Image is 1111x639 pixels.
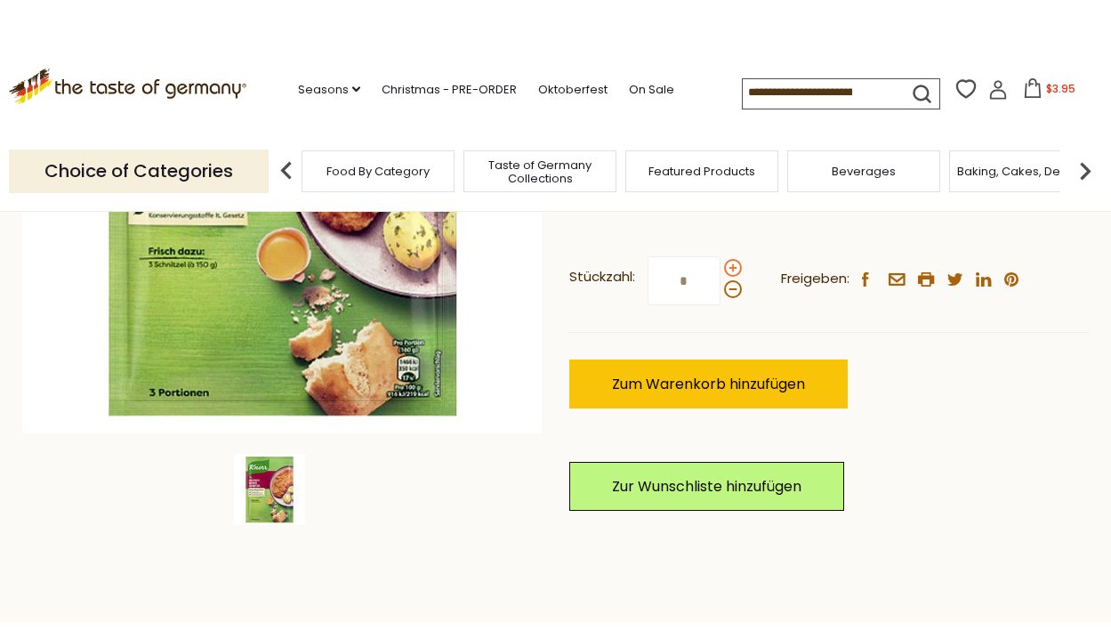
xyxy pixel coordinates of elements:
a: Seasons [298,80,360,100]
a: Oktoberfest [538,80,608,100]
a: Food By Category [326,165,430,178]
a: Zur Wunschliste hinzufügen [569,462,844,511]
a: Baking, Cakes, Desserts [957,165,1095,178]
span: $3.95 [1046,81,1075,96]
a: Taste of Germany Collections [469,158,611,185]
span: Zum Warenkorb hinzufügen [612,374,805,394]
a: Beverages [832,165,896,178]
img: previous arrow [269,153,304,189]
img: Knorr "Fix" Wiener Schnitzel Seasoning Mix, 3.2 oz [234,454,305,525]
p: Choice of Categories [9,150,269,193]
a: Christmas - PRE-ORDER [382,80,517,100]
strong: Stückzahl: [569,266,635,288]
input: Stückzahl: [648,256,721,305]
a: Featured Products [648,165,755,178]
span: Freigeben: [781,268,849,290]
button: $3.95 [1011,78,1087,105]
a: On Sale [629,80,674,100]
button: Zum Warenkorb hinzufügen [569,360,848,408]
img: next arrow [1067,153,1103,189]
